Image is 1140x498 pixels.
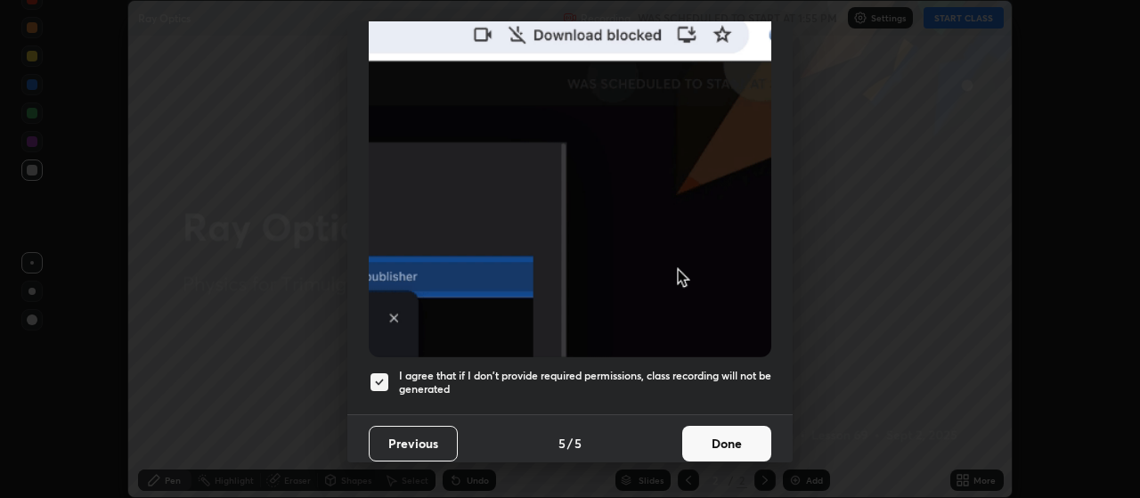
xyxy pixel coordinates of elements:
[558,434,566,453] h4: 5
[682,426,771,461] button: Done
[574,434,582,453] h4: 5
[567,434,573,453] h4: /
[399,369,771,396] h5: I agree that if I don't provide required permissions, class recording will not be generated
[369,426,458,461] button: Previous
